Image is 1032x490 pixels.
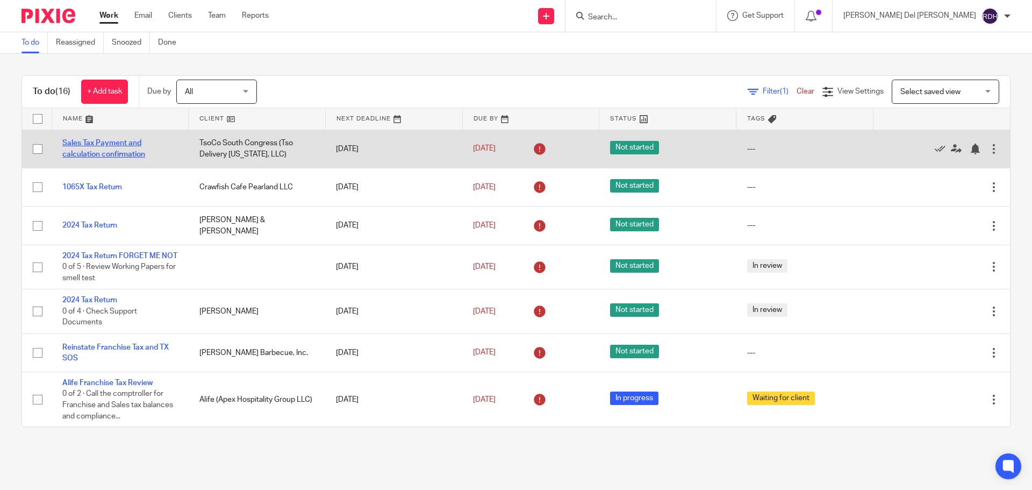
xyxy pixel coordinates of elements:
span: 0 of 4 · Check Support Documents [62,308,137,326]
a: Clients [168,10,192,21]
a: Email [134,10,152,21]
h1: To do [33,86,70,97]
a: Work [99,10,118,21]
span: (16) [55,87,70,96]
input: Search [587,13,684,23]
img: Pixie [21,9,75,23]
span: Not started [610,179,659,193]
a: Sales Tax Payment and calculation confirmation [62,139,145,158]
td: [DATE] [325,130,462,168]
td: Crawfish Cafe Pearland LLC [189,168,326,206]
td: [DATE] [325,207,462,245]
span: In review [747,259,787,273]
span: View Settings [837,88,884,95]
span: Select saved view [900,88,961,96]
span: Not started [610,303,659,317]
td: [PERSON_NAME] [189,289,326,333]
span: Get Support [742,12,784,19]
span: [DATE] [473,396,496,403]
a: Mark as done [935,144,951,154]
td: TsoCo South Congress (Tso Delivery [US_STATE], LLC) [189,130,326,168]
a: Reinstate Franchise Tax and TX SOS [62,344,169,362]
a: + Add task [81,80,128,104]
span: Not started [610,259,659,273]
a: 2024 Tax Return [62,222,117,229]
td: [DATE] [325,333,462,372]
a: Done [158,32,184,53]
a: Alife Franchise Tax Review [62,379,153,387]
span: 0 of 5 · Review Working Papers for smell test [62,263,176,282]
td: [DATE] [325,245,462,289]
div: --- [747,347,863,358]
span: Not started [610,218,659,231]
span: In review [747,303,787,317]
span: [DATE] [473,263,496,271]
a: Reassigned [56,32,104,53]
td: Alife (Apex Hospitality Group LLC) [189,372,326,428]
span: Filter [763,88,797,95]
span: (1) [780,88,789,95]
span: Not started [610,141,659,154]
p: Due by [147,86,171,97]
a: Snoozed [112,32,150,53]
div: --- [747,144,863,154]
span: Tags [747,116,765,122]
span: [DATE] [473,222,496,229]
span: [DATE] [473,145,496,153]
td: [DATE] [325,372,462,428]
a: Clear [797,88,814,95]
span: Waiting for client [747,392,815,405]
img: svg%3E [981,8,999,25]
td: [DATE] [325,289,462,333]
a: Team [208,10,226,21]
a: To do [21,32,48,53]
td: [PERSON_NAME] Barbecue, Inc. [189,333,326,372]
a: 1065X Tax Return [62,183,122,191]
td: [PERSON_NAME] & [PERSON_NAME] [189,207,326,245]
a: 2024 Tax Return FORGET ME NOT [62,252,177,260]
div: --- [747,182,863,193]
span: [DATE] [473,308,496,315]
a: Reports [242,10,269,21]
td: [DATE] [325,168,462,206]
span: All [185,88,193,96]
div: --- [747,220,863,231]
span: In progress [610,392,658,405]
span: [DATE] [473,183,496,191]
span: 0 of 2 · Call the comptroller for Franchise and Sales tax balances and compliance... [62,390,173,420]
span: [DATE] [473,349,496,357]
a: 2024 Tax Return [62,296,117,304]
span: Not started [610,345,659,358]
p: [PERSON_NAME] Del [PERSON_NAME] [843,10,976,21]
